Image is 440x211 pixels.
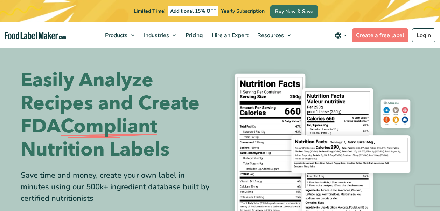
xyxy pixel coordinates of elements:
span: Products [103,32,128,39]
span: Yearly Subscription [221,8,265,14]
a: Buy Now & Save [270,5,318,18]
span: Limited Time! [134,8,165,14]
span: Pricing [183,32,204,39]
span: Compliant [61,115,157,138]
span: Additional 15% OFF [168,6,218,16]
div: Save time and money, create your own label in minutes using our 500k+ ingredient database built b... [21,170,215,204]
a: Resources [253,22,294,48]
h1: Easily Analyze Recipes and Create FDA Nutrition Labels [21,69,215,161]
a: Hire an Expert [208,22,251,48]
a: Products [101,22,138,48]
span: Hire an Expert [210,32,249,39]
span: Industries [142,32,170,39]
a: Pricing [181,22,206,48]
a: Create a free label [352,28,408,42]
a: Industries [140,22,180,48]
span: Resources [255,32,285,39]
a: Login [412,28,435,42]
